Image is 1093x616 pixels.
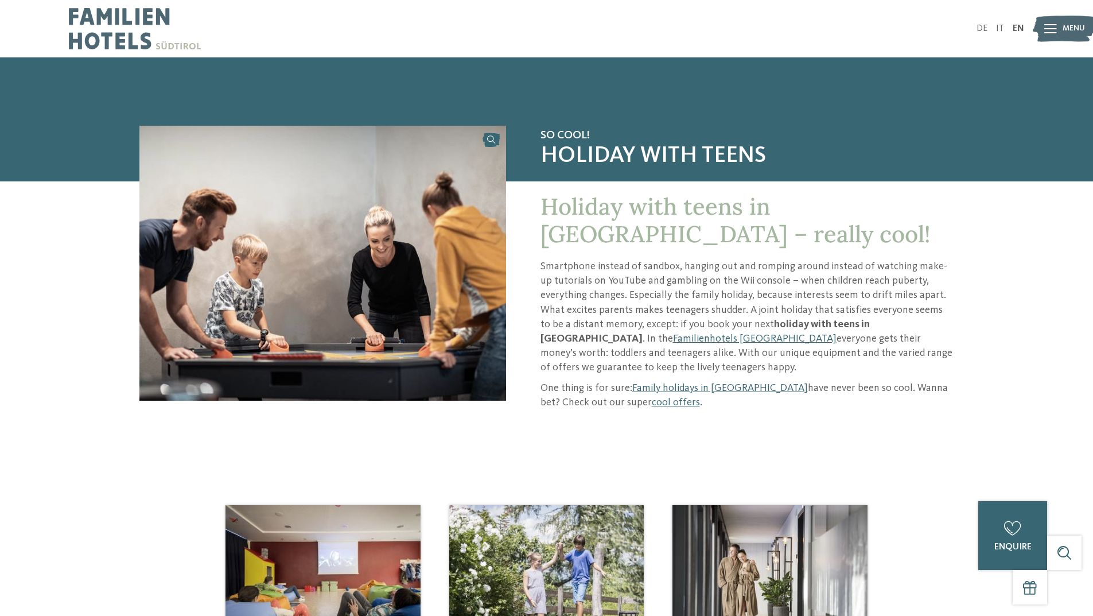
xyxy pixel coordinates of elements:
[977,24,987,33] a: DE
[994,543,1032,552] span: enquire
[540,319,870,344] strong: holiday with teens in [GEOGRAPHIC_DATA]
[540,259,954,375] p: Smartphone instead of sandbox, hanging out and romping around instead of watching make-up tutoria...
[978,501,1047,570] a: enquire
[1063,23,1085,34] span: Menu
[139,126,506,401] img: Fancy a holiday in South Tyrol with teens?
[540,192,931,249] span: Holiday with teens in [GEOGRAPHIC_DATA] – really cool!
[540,129,954,142] span: So cool!
[996,24,1004,33] a: IT
[540,142,954,170] span: Holiday with teens
[540,381,954,410] p: One thing is for sure: have never been so cool. Wanna bet? Check out our super .
[652,397,700,408] a: cool offers
[1013,24,1024,33] a: EN
[632,383,808,393] a: Family holidays in [GEOGRAPHIC_DATA]
[673,334,837,344] a: Familienhotels [GEOGRAPHIC_DATA]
